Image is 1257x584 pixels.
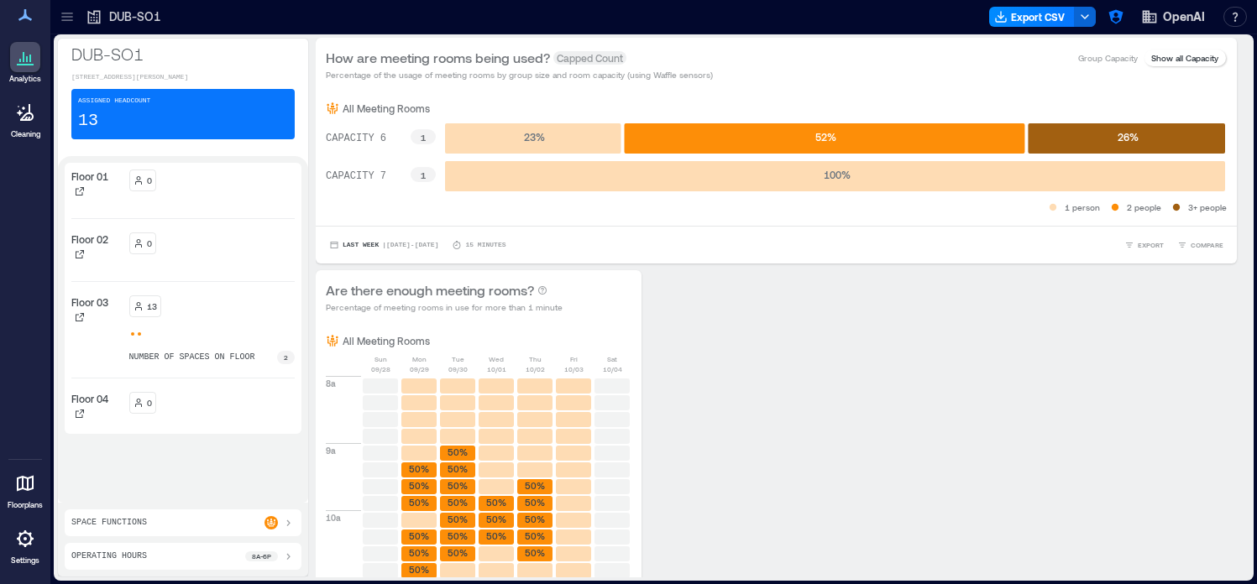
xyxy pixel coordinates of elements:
[409,547,429,558] text: 50%
[1121,237,1167,253] button: EXPORT
[374,354,387,364] p: Sun
[1118,131,1139,143] text: 26 %
[815,131,836,143] text: 52 %
[5,519,45,571] a: Settings
[525,530,545,541] text: 50%
[448,547,468,558] text: 50%
[252,551,271,561] p: 8a - 6p
[525,547,545,558] text: 50%
[4,92,46,144] a: Cleaning
[326,48,550,68] p: How are meeting rooms being used?
[452,354,464,364] p: Tue
[8,500,43,510] p: Floorplans
[525,480,545,491] text: 50%
[525,497,545,508] text: 50%
[553,51,626,65] span: Capped Count
[409,564,429,575] text: 50%
[1174,237,1227,253] button: COMPARE
[1163,8,1205,25] span: OpenAI
[326,280,534,300] p: Are there enough meeting rooms?
[1138,240,1164,250] span: EXPORT
[1188,201,1227,214] p: 3+ people
[1191,240,1223,250] span: COMPARE
[343,334,430,347] p: All Meeting Rooms
[603,364,622,374] p: 10/04
[570,354,578,364] p: Fri
[448,463,468,474] text: 50%
[448,480,468,491] text: 50%
[409,463,429,474] text: 50%
[284,352,288,362] p: 2
[326,170,386,182] text: CAPACITY 7
[71,516,147,529] p: Space Functions
[448,530,468,541] text: 50%
[1136,3,1210,30] button: OpenAI
[410,364,429,374] p: 09/29
[465,240,505,250] p: 15 minutes
[11,555,39,566] p: Settings
[326,377,336,390] p: 8a
[1078,51,1138,65] p: Group Capacity
[326,68,713,81] p: Percentage of the usage of meeting rooms by group size and room capacity (using Waffle sensors)
[486,497,506,508] text: 50%
[326,444,336,457] p: 9a
[343,102,430,115] p: All Meeting Rooms
[824,169,851,180] text: 100 %
[526,364,545,374] p: 10/02
[409,530,429,541] text: 50%
[607,354,617,364] p: Sat
[529,354,542,364] p: Thu
[11,129,40,139] p: Cleaning
[4,37,46,89] a: Analytics
[989,7,1075,27] button: Export CSV
[326,133,386,144] text: CAPACITY 6
[109,8,160,25] p: DUB-SO1
[71,169,108,183] p: Floor 01
[486,530,506,541] text: 50%
[371,364,390,374] p: 09/28
[71,550,147,563] p: Operating Hours
[78,109,98,133] p: 13
[326,237,442,253] button: Last Week |[DATE]-[DATE]
[486,514,506,524] text: 50%
[412,354,427,364] p: Mon
[71,232,108,246] p: Floor 02
[564,364,584,374] p: 10/03
[1127,201,1161,214] p: 2 people
[71,392,108,405] p: Floor 04
[129,351,255,364] p: number of spaces on floor
[78,96,150,106] p: Assigned Headcount
[409,480,429,491] text: 50%
[448,497,468,508] text: 50%
[1151,51,1218,65] p: Show all Capacity
[524,131,545,143] text: 23 %
[448,514,468,524] text: 50%
[147,237,152,250] p: 0
[448,364,468,374] p: 09/30
[147,174,152,187] p: 0
[525,514,545,524] text: 50%
[487,364,506,374] p: 10/01
[1065,201,1100,214] p: 1 person
[3,463,48,515] a: Floorplans
[409,497,429,508] text: 50%
[326,300,563,314] p: Percentage of meeting rooms in use for more than 1 minute
[71,42,295,65] p: DUB-SO1
[71,295,108,309] p: Floor 03
[147,396,152,409] p: 0
[448,446,468,457] text: 50%
[9,74,41,84] p: Analytics
[147,300,157,313] p: 13
[489,354,504,364] p: Wed
[71,72,295,82] p: [STREET_ADDRESS][PERSON_NAME]
[326,511,341,524] p: 10a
